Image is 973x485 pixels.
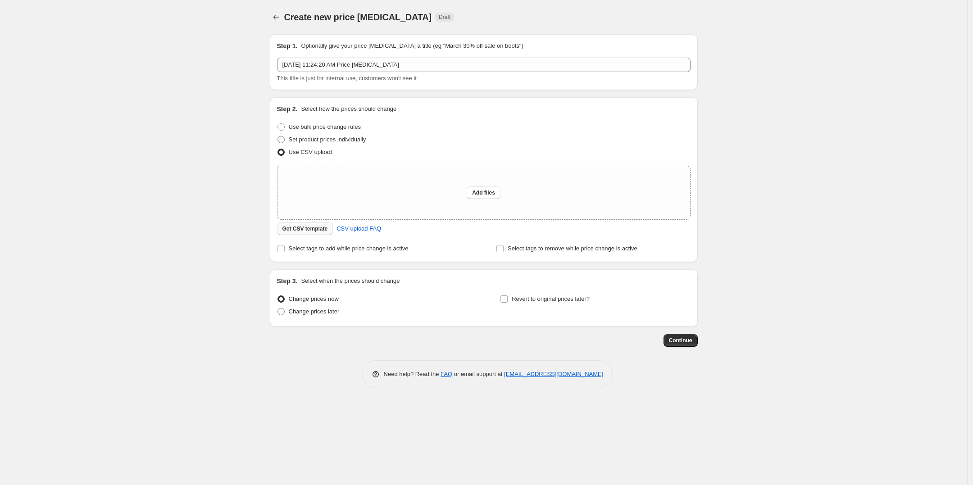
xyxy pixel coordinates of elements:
[301,276,400,286] p: Select when the prices should change
[289,308,340,315] span: Change prices later
[452,371,504,377] span: or email support at
[289,245,409,252] span: Select tags to add while price change is active
[472,189,495,196] span: Add files
[467,186,500,199] button: Add files
[508,245,637,252] span: Select tags to remove while price change is active
[277,222,333,235] button: Get CSV template
[289,123,361,130] span: Use bulk price change rules
[284,12,432,22] span: Create new price [MEDICAL_DATA]
[282,225,328,232] span: Get CSV template
[277,276,298,286] h2: Step 3.
[439,14,450,21] span: Draft
[441,371,452,377] a: FAQ
[289,149,332,155] span: Use CSV upload
[277,75,417,82] span: This title is just for internal use, customers won't see it
[331,222,386,236] a: CSV upload FAQ
[512,295,590,302] span: Revert to original prices later?
[277,104,298,113] h2: Step 2.
[270,11,282,23] button: Price change jobs
[277,58,691,72] input: 30% off holiday sale
[336,224,381,233] span: CSV upload FAQ
[301,41,523,50] p: Optionally give your price [MEDICAL_DATA] a title (eg "March 30% off sale on boots")
[664,334,698,347] button: Continue
[504,371,603,377] a: [EMAIL_ADDRESS][DOMAIN_NAME]
[669,337,692,344] span: Continue
[289,295,339,302] span: Change prices now
[289,136,366,143] span: Set product prices individually
[301,104,396,113] p: Select how the prices should change
[384,371,441,377] span: Need help? Read the
[277,41,298,50] h2: Step 1.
